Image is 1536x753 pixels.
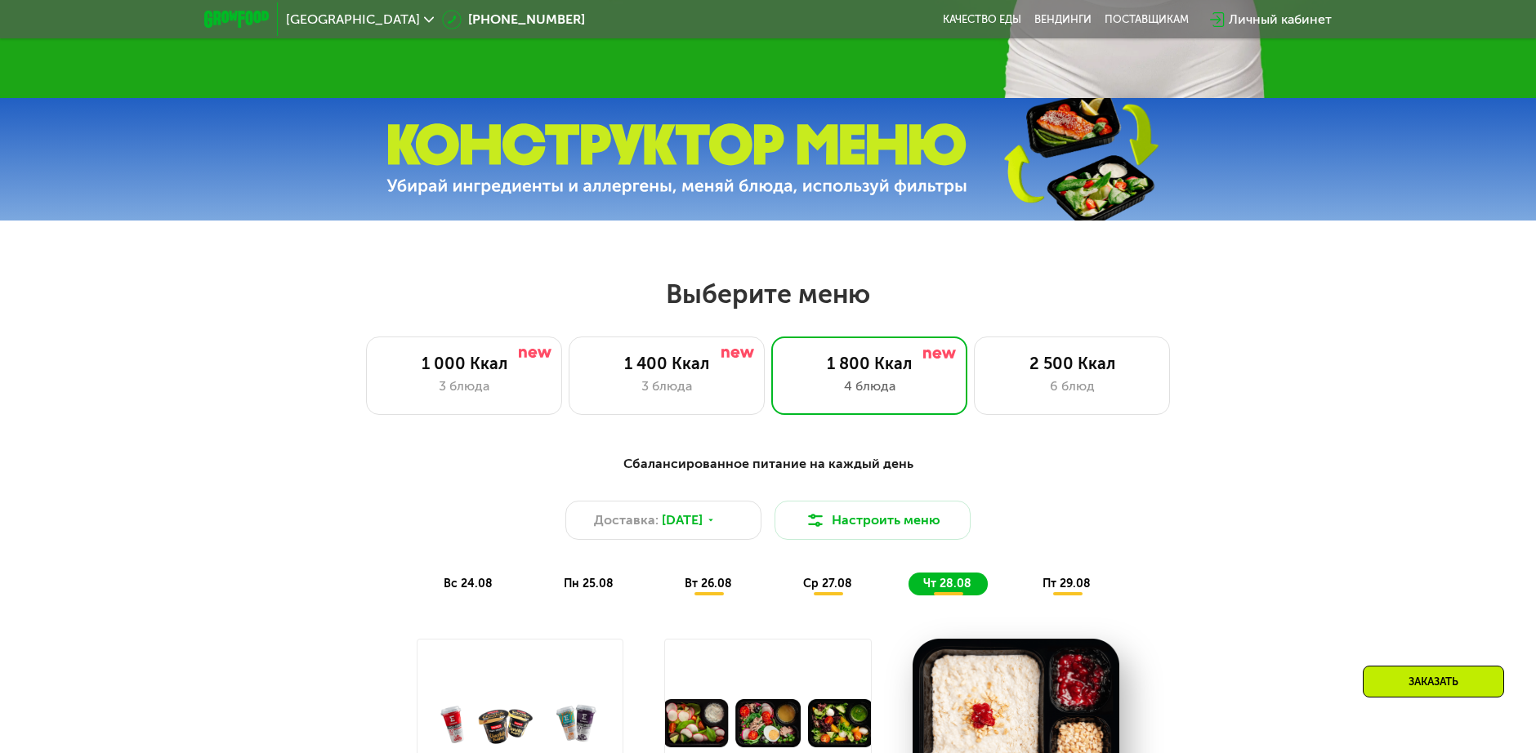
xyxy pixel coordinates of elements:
[1363,666,1504,697] div: Заказать
[1229,10,1332,29] div: Личный кабинет
[286,13,420,26] span: [GEOGRAPHIC_DATA]
[564,577,614,590] span: пн 25.08
[943,13,1021,26] a: Качество еды
[775,501,971,540] button: Настроить меню
[991,376,1153,396] div: 6 блюд
[383,376,545,396] div: 3 блюда
[788,354,950,373] div: 1 800 Ккал
[284,454,1252,475] div: Сбалансированное питание на каждый день
[662,510,703,530] span: [DATE]
[52,278,1484,310] h2: Выберите меню
[1105,13,1189,26] div: поставщикам
[594,510,659,530] span: Доставка:
[586,354,748,373] div: 1 400 Ккал
[923,577,971,590] span: чт 28.08
[444,577,493,590] span: вс 24.08
[442,10,585,29] a: [PHONE_NUMBER]
[788,376,950,396] div: 4 блюда
[1043,577,1091,590] span: пт 29.08
[1034,13,1092,26] a: Вендинги
[991,354,1153,373] div: 2 500 Ккал
[383,354,545,373] div: 1 000 Ккал
[803,577,852,590] span: ср 27.08
[685,577,732,590] span: вт 26.08
[586,376,748,396] div: 3 блюда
